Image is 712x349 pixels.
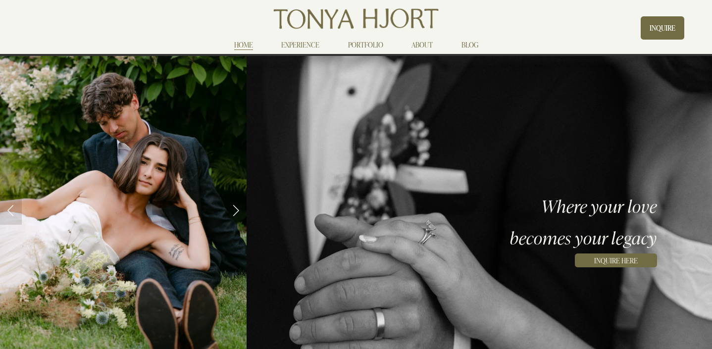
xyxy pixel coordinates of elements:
a: INQUIRE [641,16,684,40]
h3: becomes your legacy [438,229,657,247]
a: INQUIRE HERE [575,253,657,268]
a: BLOG [461,39,478,51]
img: Tonya Hjort [271,5,440,33]
a: ABOUT [411,39,433,51]
a: PORTFOLIO [348,39,383,51]
a: Next Slide [225,195,247,225]
a: HOME [234,39,253,51]
a: EXPERIENCE [281,39,319,51]
h3: Where your love [438,197,657,215]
